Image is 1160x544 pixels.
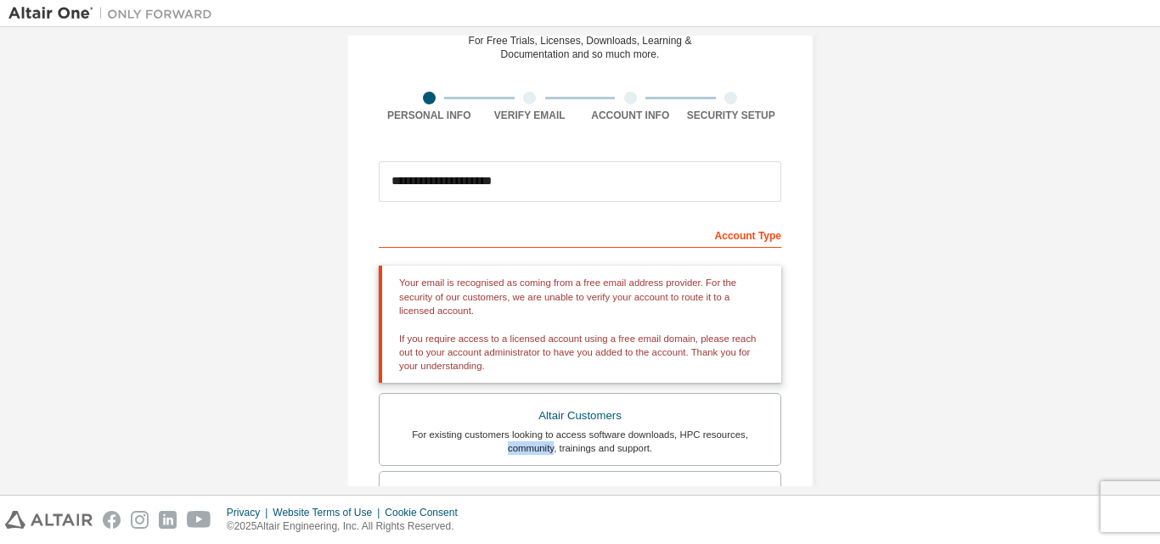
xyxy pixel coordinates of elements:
[390,428,770,455] div: For existing customers looking to access software downloads, HPC resources, community, trainings ...
[681,109,782,122] div: Security Setup
[159,511,177,529] img: linkedin.svg
[480,109,581,122] div: Verify Email
[469,34,692,61] div: For Free Trials, Licenses, Downloads, Learning & Documentation and so much more.
[385,506,467,519] div: Cookie Consent
[379,266,781,383] div: Your email is recognised as coming from a free email address provider. For the security of our cu...
[103,511,121,529] img: facebook.svg
[390,482,770,506] div: Students
[227,506,273,519] div: Privacy
[8,5,221,22] img: Altair One
[187,511,211,529] img: youtube.svg
[131,511,149,529] img: instagram.svg
[273,506,385,519] div: Website Terms of Use
[5,511,93,529] img: altair_logo.svg
[390,404,770,428] div: Altair Customers
[379,109,480,122] div: Personal Info
[379,221,781,248] div: Account Type
[580,109,681,122] div: Account Info
[227,519,468,534] p: © 2025 Altair Engineering, Inc. All Rights Reserved.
